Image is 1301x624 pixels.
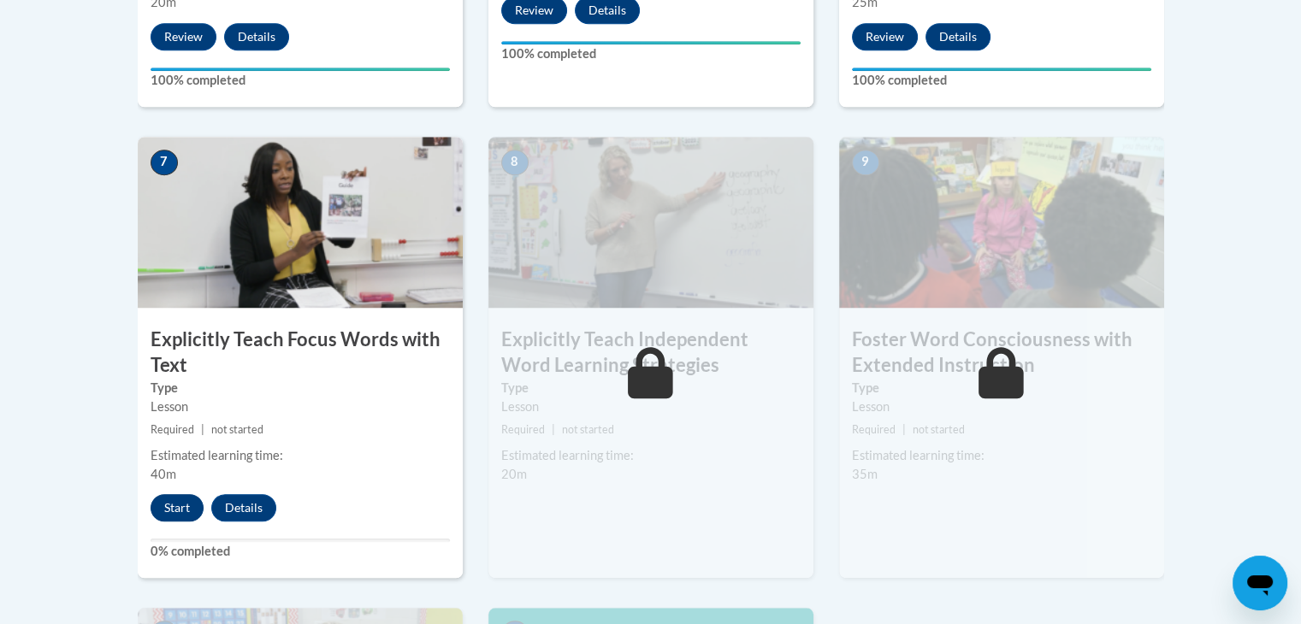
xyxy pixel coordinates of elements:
[138,327,463,380] h3: Explicitly Teach Focus Words with Text
[902,423,906,436] span: |
[224,23,289,50] button: Details
[839,137,1164,308] img: Course Image
[925,23,991,50] button: Details
[151,23,216,50] button: Review
[913,423,965,436] span: not started
[501,150,529,175] span: 8
[211,494,276,521] button: Details
[852,467,878,481] span: 35m
[151,68,450,71] div: Your progress
[501,467,527,481] span: 20m
[852,68,1151,71] div: Your progress
[501,41,801,44] div: Your progress
[501,379,801,397] label: Type
[852,397,1151,416] div: Lesson
[151,467,176,481] span: 40m
[501,446,801,465] div: Estimated learning time:
[852,71,1151,90] label: 100% completed
[852,150,879,175] span: 9
[151,494,204,521] button: Start
[852,446,1151,465] div: Estimated learning time:
[839,327,1164,380] h3: Foster Word Consciousness with Extended Instruction
[151,542,450,561] label: 0% completed
[151,397,450,416] div: Lesson
[852,423,896,436] span: Required
[552,423,555,436] span: |
[562,423,614,436] span: not started
[151,150,178,175] span: 7
[151,423,194,436] span: Required
[138,137,463,308] img: Course Image
[501,423,545,436] span: Required
[852,23,918,50] button: Review
[151,71,450,90] label: 100% completed
[488,137,813,308] img: Course Image
[488,327,813,380] h3: Explicitly Teach Independent Word Learning Strategies
[151,379,450,397] label: Type
[201,423,204,436] span: |
[501,397,801,416] div: Lesson
[211,423,263,436] span: not started
[1233,556,1287,610] iframe: Button to launch messaging window
[151,446,450,465] div: Estimated learning time:
[852,379,1151,397] label: Type
[501,44,801,63] label: 100% completed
